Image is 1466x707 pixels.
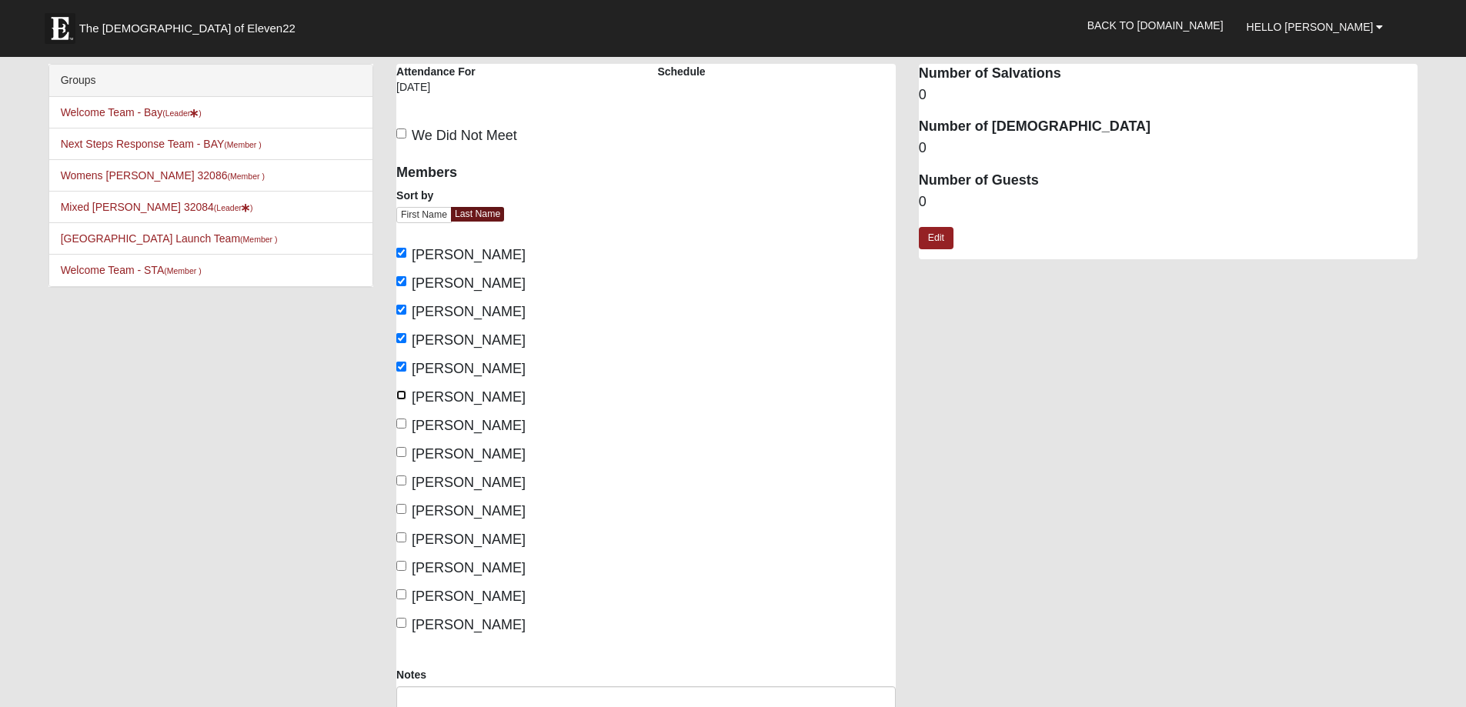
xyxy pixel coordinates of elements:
[412,503,526,519] span: [PERSON_NAME]
[396,64,476,79] label: Attendance For
[412,275,526,291] span: [PERSON_NAME]
[396,165,634,182] h4: Members
[919,138,1418,158] dd: 0
[61,169,265,182] a: Womens [PERSON_NAME] 32086(Member )
[412,247,526,262] span: [PERSON_NAME]
[396,333,406,343] input: [PERSON_NAME]
[240,235,277,244] small: (Member )
[412,128,517,143] span: We Did Not Meet
[396,390,406,400] input: [PERSON_NAME]
[412,475,526,490] span: [PERSON_NAME]
[412,389,526,405] span: [PERSON_NAME]
[224,140,261,149] small: (Member )
[412,532,526,547] span: [PERSON_NAME]
[396,561,406,571] input: [PERSON_NAME]
[61,232,278,245] a: [GEOGRAPHIC_DATA] Launch Team(Member )
[37,5,345,44] a: The [DEMOGRAPHIC_DATA] of Eleven22
[657,64,705,79] label: Schedule
[162,108,202,118] small: (Leader )
[227,172,264,181] small: (Member )
[396,475,406,485] input: [PERSON_NAME]
[412,304,526,319] span: [PERSON_NAME]
[396,362,406,372] input: [PERSON_NAME]
[396,532,406,542] input: [PERSON_NAME]
[79,21,296,36] span: The [DEMOGRAPHIC_DATA] of Eleven22
[451,207,504,222] a: Last Name
[61,106,202,118] a: Welcome Team - Bay(Leader)
[919,117,1418,137] dt: Number of [DEMOGRAPHIC_DATA]
[1247,21,1374,33] span: Hello [PERSON_NAME]
[919,227,953,249] a: Edit
[412,332,526,348] span: [PERSON_NAME]
[396,504,406,514] input: [PERSON_NAME]
[412,617,526,632] span: [PERSON_NAME]
[919,192,1418,212] dd: 0
[919,64,1418,84] dt: Number of Salvations
[396,128,406,138] input: We Did Not Meet
[412,589,526,604] span: [PERSON_NAME]
[396,188,433,203] label: Sort by
[45,13,75,44] img: Eleven22 logo
[396,618,406,628] input: [PERSON_NAME]
[412,560,526,575] span: [PERSON_NAME]
[1076,6,1235,45] a: Back to [DOMAIN_NAME]
[214,203,253,212] small: (Leader )
[396,79,504,105] div: [DATE]
[412,418,526,433] span: [PERSON_NAME]
[919,171,1418,191] dt: Number of Guests
[61,201,253,213] a: Mixed [PERSON_NAME] 32084(Leader)
[396,447,406,457] input: [PERSON_NAME]
[412,446,526,462] span: [PERSON_NAME]
[396,305,406,315] input: [PERSON_NAME]
[396,667,426,682] label: Notes
[396,419,406,429] input: [PERSON_NAME]
[919,85,1418,105] dd: 0
[49,65,372,97] div: Groups
[61,138,262,150] a: Next Steps Response Team - BAY(Member )
[61,264,202,276] a: Welcome Team - STA(Member )
[164,266,201,275] small: (Member )
[412,361,526,376] span: [PERSON_NAME]
[396,248,406,258] input: [PERSON_NAME]
[396,589,406,599] input: [PERSON_NAME]
[396,276,406,286] input: [PERSON_NAME]
[1235,8,1395,46] a: Hello [PERSON_NAME]
[396,207,452,223] a: First Name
